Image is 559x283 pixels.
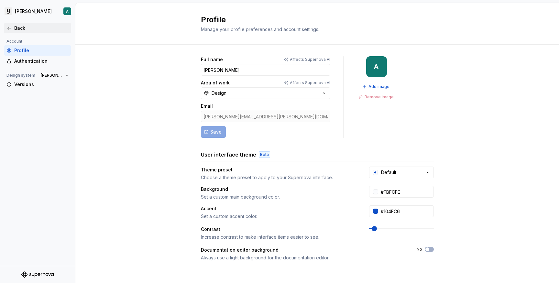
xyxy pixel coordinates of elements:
[378,205,434,217] input: #104FC6
[41,73,63,78] span: [PERSON_NAME]
[201,213,357,220] div: Set a custom accent color.
[201,103,213,109] label: Email
[4,45,71,56] a: Profile
[4,23,71,33] a: Back
[14,47,69,54] div: Profile
[290,80,330,85] p: Affects Supernova AI
[4,79,71,90] a: Versions
[290,57,330,62] p: Affects Supernova AI
[417,247,422,252] label: No
[201,255,405,261] div: Always use a light background for the documentation editor.
[14,81,69,88] div: Versions
[14,58,69,64] div: Authentication
[201,247,405,253] div: Documentation editor background
[201,15,426,25] h2: Profile
[201,56,223,63] label: Full name
[201,174,357,181] div: Choose a theme preset to apply to your Supernova interface.
[360,82,392,91] button: Add image
[201,234,357,240] div: Increase contrast to make interface items easier to see.
[378,186,434,198] input: #FFFFFF
[14,25,69,31] div: Back
[201,186,357,192] div: Background
[4,38,25,45] div: Account
[201,194,357,200] div: Set a custom main background color.
[201,226,357,233] div: Contrast
[368,84,389,89] span: Add image
[369,167,434,178] button: Default
[201,80,230,86] label: Area of work
[201,151,256,158] h3: User interface theme
[1,4,74,18] button: [PERSON_NAME]A
[4,56,71,66] a: Authentication
[15,8,52,15] div: [PERSON_NAME]
[21,271,54,278] svg: Supernova Logo
[381,169,396,176] div: Default
[4,71,38,79] div: Design system
[259,151,270,158] div: Beta
[5,7,12,15] img: c4357f89-bfef-40a1-bb87-2e14a56f26a6.png
[201,27,319,32] span: Manage your profile preferences and account settings.
[212,90,226,96] div: Design
[201,205,357,212] div: Accent
[374,64,379,69] div: A
[201,167,357,173] div: Theme preset
[66,9,69,14] div: A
